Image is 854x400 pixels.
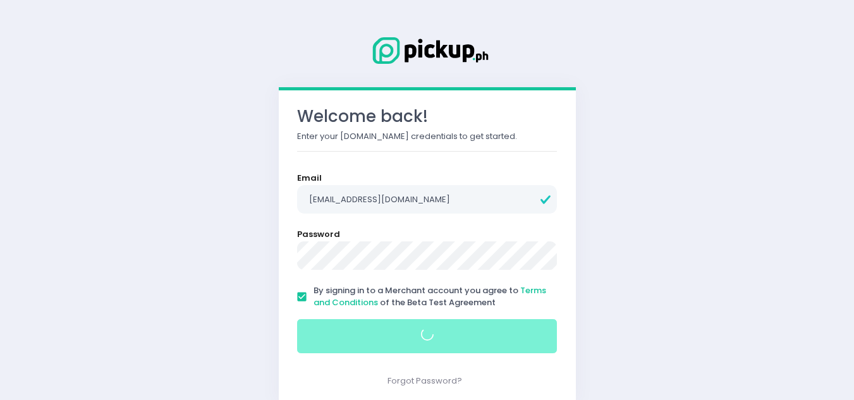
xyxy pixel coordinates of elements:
[297,130,558,143] p: Enter your [DOMAIN_NAME] credentials to get started.
[387,375,462,387] a: Forgot Password?
[297,228,340,241] label: Password
[314,284,546,309] span: By signing in to a Merchant account you agree to of the Beta Test Agreement
[364,35,491,66] img: Logo
[297,185,558,214] input: Email
[297,172,322,185] label: Email
[314,284,546,309] a: Terms and Conditions
[297,107,558,126] h3: Welcome back!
